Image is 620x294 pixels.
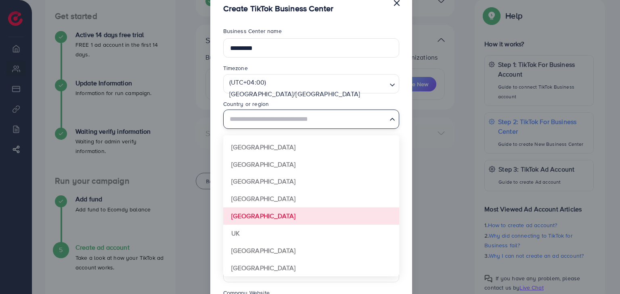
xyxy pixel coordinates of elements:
[223,110,399,129] div: Search for option
[227,112,386,127] input: Search for option
[223,74,399,93] div: Search for option
[231,246,296,255] strong: [GEOGRAPHIC_DATA]
[223,27,399,38] legend: Business Center name
[223,100,269,108] label: Country or region
[231,143,296,151] strong: [GEOGRAPHIC_DATA]
[228,77,385,100] span: (UTC+04:00) [GEOGRAPHIC_DATA]/[GEOGRAPHIC_DATA]
[231,263,296,272] strong: [GEOGRAPHIC_DATA]
[231,211,296,220] strong: [GEOGRAPHIC_DATA]
[223,64,248,72] label: Timezone
[231,229,240,238] strong: UK
[586,258,614,288] iframe: Chat
[231,160,296,169] strong: [GEOGRAPHIC_DATA]
[231,194,296,203] strong: [GEOGRAPHIC_DATA]
[227,101,386,114] input: Search for option
[231,177,296,186] strong: [GEOGRAPHIC_DATA]
[223,2,334,14] h5: Create TikTok Business Center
